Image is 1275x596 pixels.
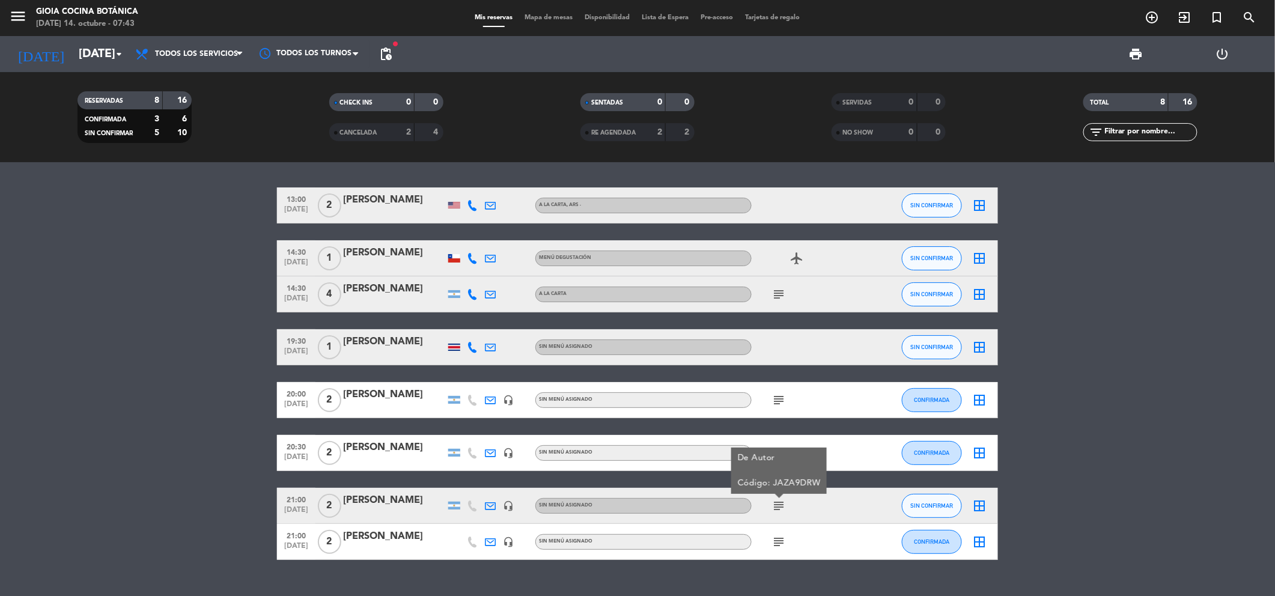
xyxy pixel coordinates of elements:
[281,492,311,506] span: 21:00
[343,440,445,455] div: [PERSON_NAME]
[842,100,872,106] span: SERVIDAS
[1091,100,1109,106] span: TOTAL
[973,499,987,513] i: border_all
[1179,36,1267,72] div: LOG OUT
[406,98,411,106] strong: 0
[902,193,962,217] button: SIN CONFIRMAR
[343,529,445,544] div: [PERSON_NAME]
[591,100,623,106] span: SENTADAS
[1210,10,1225,25] i: turned_in_not
[1201,7,1234,28] span: Reserva especial
[973,535,987,549] i: border_all
[281,400,311,414] span: [DATE]
[685,98,692,106] strong: 0
[911,255,954,261] span: SIN CONFIRMAR
[343,493,445,508] div: [PERSON_NAME]
[1128,47,1143,61] span: print
[973,340,987,354] i: border_all
[911,291,954,297] span: SIN CONFIRMAR
[9,41,73,67] i: [DATE]
[281,506,311,520] span: [DATE]
[567,202,581,207] span: , ARS -
[318,246,341,270] span: 1
[973,446,987,460] i: border_all
[591,130,636,136] span: RE AGENDADA
[1234,7,1266,28] span: BUSCAR
[738,452,821,490] div: De Autor Código: JAZA9DRW
[503,537,514,547] i: headset_mic
[636,14,695,21] span: Lista de Espera
[392,40,399,47] span: fiber_manual_record
[85,98,123,104] span: RESERVADAS
[902,335,962,359] button: SIN CONFIRMAR
[318,335,341,359] span: 1
[503,500,514,511] i: headset_mic
[154,115,159,123] strong: 3
[340,130,377,136] span: CANCELADA
[281,281,311,294] span: 14:30
[936,98,943,106] strong: 0
[318,530,341,554] span: 2
[503,448,514,458] i: headset_mic
[1104,126,1197,139] input: Filtrar por nombre...
[973,287,987,302] i: border_all
[281,258,311,272] span: [DATE]
[657,98,662,106] strong: 0
[281,453,311,467] span: [DATE]
[281,192,311,205] span: 13:00
[1145,10,1160,25] i: add_circle_outline
[155,50,238,58] span: Todos los servicios
[1160,98,1165,106] strong: 8
[340,100,373,106] span: CHECK INS
[177,96,189,105] strong: 16
[1136,7,1169,28] span: RESERVAR MESA
[909,98,914,106] strong: 0
[539,291,567,296] span: A la Carta
[281,294,311,308] span: [DATE]
[343,192,445,208] div: [PERSON_NAME]
[902,388,962,412] button: CONFIRMADA
[9,7,27,25] i: menu
[85,117,126,123] span: CONFIRMADA
[433,98,440,106] strong: 0
[379,47,393,61] span: pending_actions
[85,130,133,136] span: SIN CONFIRMAR
[154,96,159,105] strong: 8
[1089,125,1104,139] i: filter_list
[902,530,962,554] button: CONFIRMADA
[281,245,311,258] span: 14:30
[539,539,592,544] span: Sin menú asignado
[902,494,962,518] button: SIN CONFIRMAR
[1178,10,1192,25] i: exit_to_app
[281,439,311,453] span: 20:30
[771,535,786,549] i: subject
[911,202,954,208] span: SIN CONFIRMAR
[503,395,514,406] i: headset_mic
[112,47,126,61] i: arrow_drop_down
[281,333,311,347] span: 19:30
[9,7,27,29] button: menu
[539,397,592,402] span: Sin menú asignado
[281,205,311,219] span: [DATE]
[695,14,740,21] span: Pre-acceso
[519,14,579,21] span: Mapa de mesas
[771,499,786,513] i: subject
[911,344,954,350] span: SIN CONFIRMAR
[936,128,943,136] strong: 0
[771,287,786,302] i: subject
[1243,10,1257,25] i: search
[281,528,311,542] span: 21:00
[685,128,692,136] strong: 2
[914,538,950,545] span: CONFIRMADA
[281,542,311,556] span: [DATE]
[539,450,592,455] span: Sin menú asignado
[36,18,138,30] div: [DATE] 14. octubre - 07:43
[343,281,445,297] div: [PERSON_NAME]
[343,387,445,403] div: [PERSON_NAME]
[973,251,987,266] i: border_all
[539,344,592,349] span: Sin menú asignado
[902,441,962,465] button: CONFIRMADA
[771,393,786,407] i: subject
[318,282,341,306] span: 4
[973,393,987,407] i: border_all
